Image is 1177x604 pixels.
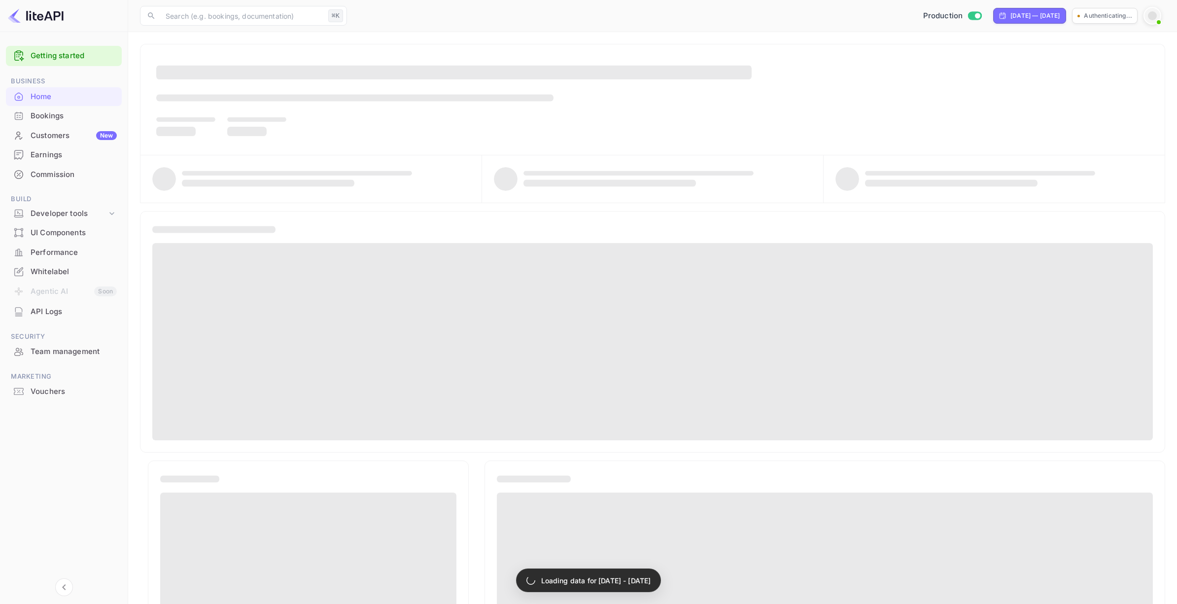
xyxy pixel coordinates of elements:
div: [DATE] — [DATE] [1010,11,1060,20]
div: New [96,131,117,140]
div: Performance [31,247,117,258]
a: CustomersNew [6,126,122,144]
span: Build [6,194,122,205]
div: Developer tools [31,208,107,219]
div: Team management [31,346,117,357]
div: Team management [6,342,122,361]
p: Loading data for [DATE] - [DATE] [541,575,651,586]
div: Vouchers [6,382,122,401]
div: Home [31,91,117,103]
div: Performance [6,243,122,262]
div: Commission [31,169,117,180]
a: Earnings [6,145,122,164]
div: Commission [6,165,122,184]
div: API Logs [31,306,117,318]
a: Bookings [6,107,122,125]
div: Click to change the date range period [993,8,1066,24]
a: Team management [6,342,122,360]
div: Developer tools [6,205,122,222]
div: Earnings [31,149,117,161]
div: UI Components [31,227,117,239]
div: CustomersNew [6,126,122,145]
div: Customers [31,130,117,142]
div: Getting started [6,46,122,66]
div: Vouchers [31,386,117,397]
a: API Logs [6,302,122,320]
span: Marketing [6,371,122,382]
a: Commission [6,165,122,183]
a: UI Components [6,223,122,242]
div: UI Components [6,223,122,243]
div: Bookings [6,107,122,126]
div: Home [6,87,122,107]
a: Home [6,87,122,106]
p: Authenticating... [1084,11,1132,20]
span: Production [923,10,963,22]
div: Bookings [31,110,117,122]
span: Business [6,76,122,87]
div: Switch to Sandbox mode [919,10,986,22]
a: Vouchers [6,382,122,400]
div: ⌘K [328,9,343,22]
a: Performance [6,243,122,261]
img: LiteAPI logo [8,8,64,24]
div: Earnings [6,145,122,165]
div: API Logs [6,302,122,321]
button: Collapse navigation [55,578,73,596]
a: Whitelabel [6,262,122,281]
a: Getting started [31,50,117,62]
div: Whitelabel [6,262,122,282]
div: Whitelabel [31,266,117,278]
span: Security [6,331,122,342]
input: Search (e.g. bookings, documentation) [160,6,324,26]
